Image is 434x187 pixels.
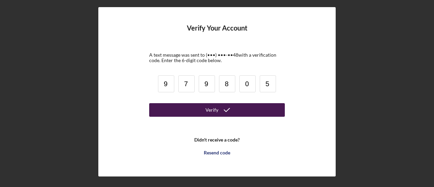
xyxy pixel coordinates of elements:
button: Verify [149,103,285,117]
div: Resend code [204,146,230,160]
h4: Verify Your Account [187,24,248,42]
button: Resend code [149,146,285,160]
b: Didn't receive a code? [194,137,240,143]
div: A text message was sent to (•••) •••-•• 48 with a verification code. Enter the 6-digit code below. [149,52,285,63]
div: Verify [205,103,218,117]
